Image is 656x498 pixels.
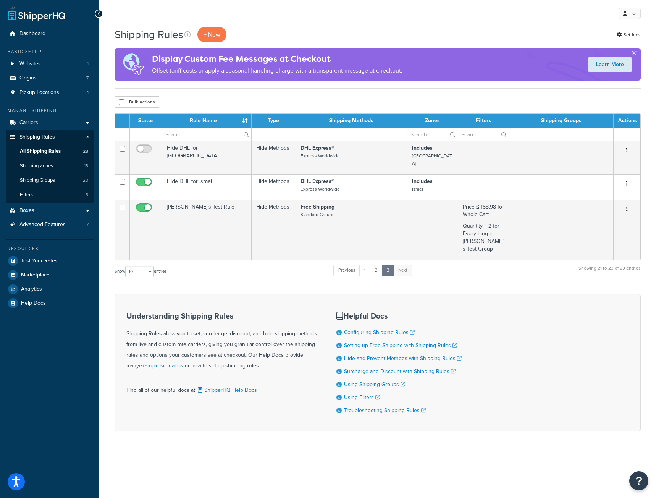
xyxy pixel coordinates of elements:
a: All Shipping Rules 23 [6,144,94,158]
a: Shipping Groups 20 [6,173,94,188]
a: Marketplace [6,268,94,282]
th: Shipping Methods [296,114,407,128]
span: 1 [87,89,89,96]
input: Search [458,128,509,141]
div: Manage Shipping [6,107,94,114]
td: Hide Methods [252,200,296,260]
a: Using Shipping Groups [344,380,405,388]
a: Dashboard [6,27,94,41]
th: Filters [458,114,509,128]
small: Express Worldwide [301,186,340,192]
strong: Free Shipping [301,203,334,211]
a: example scenarios [139,362,183,370]
span: 7 [86,75,89,81]
th: Status [130,114,162,128]
h1: Shipping Rules [115,27,183,42]
a: Origins 7 [6,71,94,85]
div: Find all of our helpful docs at: [126,379,317,396]
h4: Display Custom Fee Messages at Checkout [152,53,402,65]
small: Israel [412,186,423,192]
span: Shipping Zones [20,163,53,169]
small: [GEOGRAPHIC_DATA] [412,152,452,167]
p: Offset tariff costs or apply a seasonal handling charge with a transparent message at checkout. [152,65,402,76]
div: Showing 21 to 23 of 23 entries [578,264,641,280]
a: Websites 1 [6,57,94,71]
span: Help Docs [21,300,46,307]
strong: Includes [412,144,433,152]
input: Search [162,128,251,141]
a: ShipperHQ Help Docs [196,386,257,394]
a: Previous [333,265,360,276]
li: Shipping Zones [6,159,94,173]
a: Filters 6 [6,188,94,202]
input: Search [407,128,458,141]
a: Using Filters [344,393,380,401]
span: Test Your Rates [21,258,58,264]
span: Carriers [19,120,38,126]
span: Shipping Rules [19,134,55,141]
a: Shipping Rules [6,130,94,144]
li: Advanced Features [6,218,94,232]
span: Websites [19,61,41,67]
li: Shipping Rules [6,130,94,203]
span: Dashboard [19,31,45,37]
span: 7 [86,222,89,228]
a: Advanced Features 7 [6,218,94,232]
span: 18 [84,163,88,169]
th: Shipping Groups [509,114,614,128]
th: Type [252,114,296,128]
a: Carriers [6,116,94,130]
li: Origins [6,71,94,85]
a: Troubleshooting Shipping Rules [344,406,426,414]
span: Filters [20,192,33,198]
small: Express Worldwide [301,152,340,159]
div: Resources [6,246,94,252]
span: Boxes [19,207,34,214]
span: Origins [19,75,37,81]
a: Settings [617,29,641,40]
th: Zones [407,114,458,128]
td: [PERSON_NAME]'s Test Rule [162,200,252,260]
li: Websites [6,57,94,71]
select: Showentries [125,266,154,277]
span: All Shipping Rules [20,148,61,155]
div: Basic Setup [6,49,94,55]
label: Show entries [115,266,166,277]
a: Configuring Shipping Rules [344,328,415,336]
a: Setting up Free Shipping with Shipping Rules [344,341,457,349]
strong: DHL Express® [301,144,334,152]
h3: Understanding Shipping Rules [126,312,317,320]
span: 1 [87,61,89,67]
a: Help Docs [6,296,94,310]
a: 3 [382,265,394,276]
div: Shipping Rules allow you to set, surcharge, discount, and hide shipping methods from live and cus... [126,312,317,371]
a: 1 [359,265,371,276]
a: Hide and Prevent Methods with Shipping Rules [344,354,462,362]
li: Filters [6,188,94,202]
a: ShipperHQ Home [8,6,65,21]
p: Quantity = 2 for Everything in [PERSON_NAME]'s Test Group [463,222,504,253]
small: Standard Ground [301,211,335,218]
button: Open Resource Center [629,471,648,490]
a: Surcharge and Discount with Shipping Rules [344,367,456,375]
span: Pickup Locations [19,89,59,96]
a: Learn More [588,57,632,72]
button: Bulk Actions [115,96,159,108]
p: + New [197,27,226,42]
td: Hide Methods [252,174,296,200]
span: Advanced Features [19,222,66,228]
a: Test Your Rates [6,254,94,268]
li: All Shipping Rules [6,144,94,158]
strong: Includes [412,177,433,185]
a: Next [393,265,412,276]
li: Shipping Groups [6,173,94,188]
td: Price ≤ 158.98 for Whole Cart [458,200,509,260]
a: Boxes [6,204,94,218]
span: Analytics [21,286,42,293]
a: Shipping Zones 18 [6,159,94,173]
